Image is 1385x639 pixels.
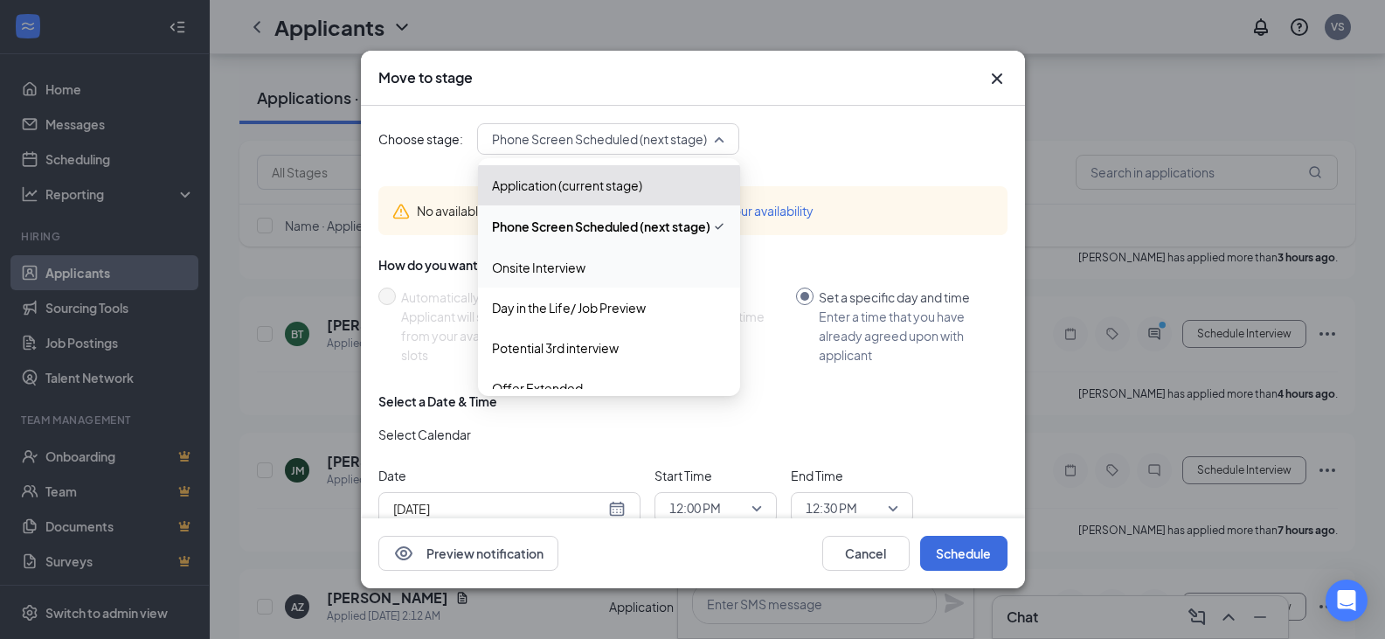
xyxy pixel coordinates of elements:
svg: Warning [392,203,410,220]
div: Automatically [401,288,538,307]
svg: Eye [393,543,414,564]
div: Enter a time that you have already agreed upon with applicant [819,307,994,365]
span: 12:30 PM [806,495,857,521]
span: Offer Extended [492,379,583,398]
button: Cancel [822,536,910,571]
h3: Move to stage [378,68,473,87]
span: Select Calendar [378,425,471,444]
span: Start Time [654,466,777,485]
span: Onsite Interview [492,258,585,277]
div: Open Intercom Messenger [1326,580,1368,622]
span: Application (current stage) [492,176,642,195]
span: Choose stage: [378,129,463,149]
span: Potential 3rd interview [492,338,619,358]
button: Close [987,68,1008,89]
span: 12:00 PM [669,495,721,521]
div: How do you want to schedule time with the applicant? [378,256,1008,274]
button: Schedule [920,536,1008,571]
svg: Cross [987,68,1008,89]
div: Set a specific day and time [819,288,994,307]
span: Phone Screen Scheduled (next stage) [492,126,707,152]
button: Add your availability [701,201,814,220]
span: End Time [791,466,913,485]
div: Select a Date & Time [378,392,497,410]
svg: Checkmark [712,216,726,237]
div: No available time slots to automatically schedule. [417,201,994,220]
button: EyePreview notification [378,536,558,571]
input: Aug 26, 2025 [393,499,605,518]
div: Applicant will select from your available time slots [401,307,538,365]
span: Date [378,466,641,485]
span: Day in the Life/ Job Preview [492,298,646,317]
span: Phone Screen Scheduled (next stage) [492,217,710,236]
